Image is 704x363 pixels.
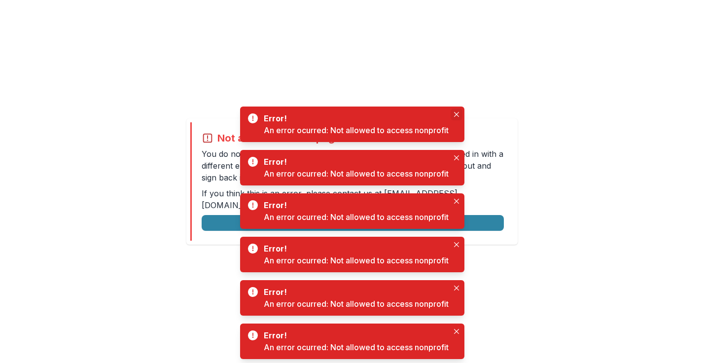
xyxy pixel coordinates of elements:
[264,298,449,310] div: An error ocurred: Not allowed to access nonprofit
[202,215,504,231] button: Logout
[264,243,445,254] div: Error!
[264,341,449,353] div: An error ocurred: Not allowed to access nonprofit
[264,199,445,211] div: Error!
[202,148,504,183] p: You do not have permission to view the page. It is likely that you logged in with a different ema...
[264,211,449,223] div: An error ocurred: Not allowed to access nonprofit
[264,168,449,180] div: An error ocurred: Not allowed to access nonprofit
[451,282,462,294] button: Close
[202,187,504,211] p: If you think this is an error, please contact us at .
[264,156,445,168] div: Error!
[451,109,462,120] button: Close
[451,326,462,337] button: Close
[264,112,445,124] div: Error!
[451,152,462,164] button: Close
[451,239,462,251] button: Close
[217,132,341,144] h2: Not allowed to view page
[264,286,445,298] div: Error!
[264,254,449,266] div: An error ocurred: Not allowed to access nonprofit
[264,124,449,136] div: An error ocurred: Not allowed to access nonprofit
[264,329,445,341] div: Error!
[451,195,462,207] button: Close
